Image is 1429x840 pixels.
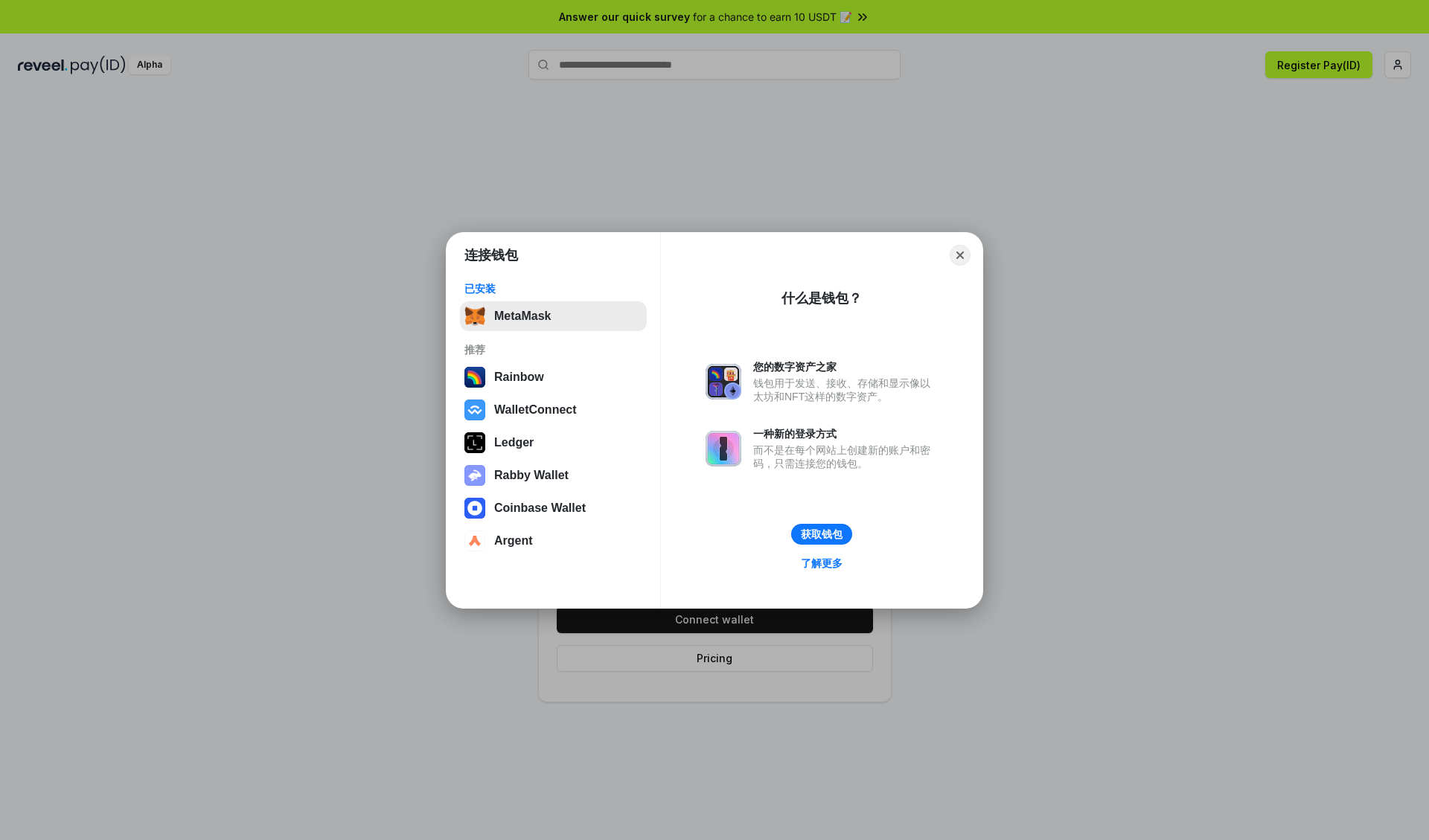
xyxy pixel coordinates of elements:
[460,362,647,392] button: Rainbow
[753,443,938,470] div: 而不是在每个网站上创建新的账户和密码，只需连接您的钱包。
[950,245,971,266] button: Close
[494,436,534,449] div: Ledger
[792,554,851,573] a: 了解更多
[464,400,485,420] img: svg+xml,%3Csvg%20width%3D%2228%22%20height%3D%2228%22%20viewBox%3D%220%200%2028%2028%22%20fill%3D...
[464,282,642,295] div: 已安装
[753,376,938,403] div: 钱包用于发送、接收、存储和显示像以太坊和NFT这样的数字资产。
[464,343,642,356] div: 推荐
[464,306,485,327] img: svg+xml,%3Csvg%20fill%3D%22none%22%20height%3D%2233%22%20viewBox%3D%220%200%2035%2033%22%20width%...
[753,360,938,373] div: 您的数字资产之家
[791,524,852,545] button: 获取钱包
[464,465,485,486] img: svg+xml,%3Csvg%20xmlns%3D%22http%3A%2F%2Fwww.w3.org%2F2000%2Fsvg%22%20fill%3D%22none%22%20viewBox...
[494,403,577,417] div: WalletConnect
[460,301,647,331] button: MetaMask
[460,428,647,458] button: Ledger
[706,431,741,467] img: svg+xml,%3Csvg%20xmlns%3D%22http%3A%2F%2Fwww.w3.org%2F2000%2Fsvg%22%20fill%3D%22none%22%20viewBox...
[460,395,647,425] button: WalletConnect
[464,432,485,453] img: svg+xml,%3Csvg%20xmlns%3D%22http%3A%2F%2Fwww.w3.org%2F2000%2Fsvg%22%20width%3D%2228%22%20height%3...
[801,557,843,570] div: 了解更多
[464,498,485,519] img: svg+xml,%3Csvg%20width%3D%2228%22%20height%3D%2228%22%20viewBox%3D%220%200%2028%2028%22%20fill%3D...
[781,289,862,307] div: 什么是钱包？
[464,367,485,388] img: svg+xml,%3Csvg%20width%3D%22120%22%20height%3D%22120%22%20viewBox%3D%220%200%20120%20120%22%20fil...
[753,427,938,440] div: 一种新的登录方式
[494,371,544,384] div: Rainbow
[464,246,518,264] h1: 连接钱包
[801,528,843,541] div: 获取钱包
[494,469,569,482] div: Rabby Wallet
[460,526,647,556] button: Argent
[494,501,586,515] div: Coinbase Wallet
[460,461,647,490] button: Rabby Wallet
[464,530,485,551] img: svg+xml,%3Csvg%20width%3D%2228%22%20height%3D%2228%22%20viewBox%3D%220%200%2028%2028%22%20fill%3D...
[494,534,533,548] div: Argent
[494,310,551,323] div: MetaMask
[460,493,647,523] button: Coinbase Wallet
[706,364,741,400] img: svg+xml,%3Csvg%20xmlns%3D%22http%3A%2F%2Fwww.w3.org%2F2000%2Fsvg%22%20fill%3D%22none%22%20viewBox...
